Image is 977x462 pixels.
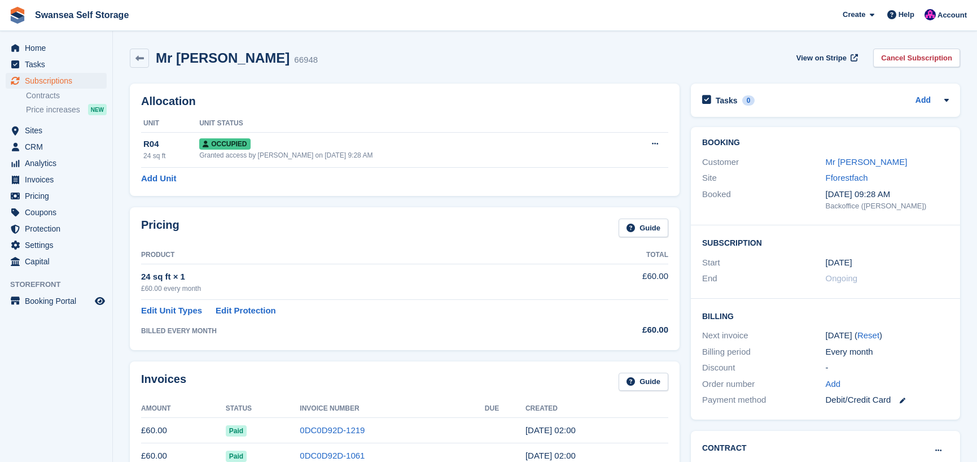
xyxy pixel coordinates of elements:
[141,219,179,237] h2: Pricing
[899,9,914,20] span: Help
[792,49,860,67] a: View on Stripe
[6,221,107,237] a: menu
[937,10,967,21] span: Account
[702,237,949,248] h2: Subscription
[826,346,949,359] div: Every month
[826,329,949,342] div: [DATE] ( )
[826,173,868,182] a: Fforestfach
[702,272,826,285] div: End
[25,188,93,204] span: Pricing
[619,373,668,391] a: Guide
[25,237,93,253] span: Settings
[6,172,107,188] a: menu
[716,95,738,106] h2: Tasks
[300,451,365,460] a: 0DC0D92D-1061
[141,115,199,133] th: Unit
[93,294,107,308] a: Preview store
[25,40,93,56] span: Home
[485,400,525,418] th: Due
[826,201,949,212] div: Backoffice ([PERSON_NAME])
[141,246,583,264] th: Product
[583,324,668,337] div: £60.00
[702,378,826,391] div: Order number
[143,138,199,151] div: R04
[26,90,107,101] a: Contracts
[141,326,583,336] div: BILLED EVERY MONTH
[702,310,949,321] h2: Billing
[702,442,747,454] h2: Contract
[25,172,93,188] span: Invoices
[141,373,186,391] h2: Invoices
[226,451,247,462] span: Paid
[294,54,318,67] div: 66948
[915,94,931,107] a: Add
[141,304,202,317] a: Edit Unit Types
[9,7,26,24] img: stora-icon-8386f47178a22dfd0bd8f6a31ec36ba5ce8667c1dd55bd0f319d3a0aa187defe.svg
[857,330,879,340] a: Reset
[25,221,93,237] span: Protection
[25,123,93,138] span: Sites
[199,115,612,133] th: Unit Status
[6,40,107,56] a: menu
[25,139,93,155] span: CRM
[873,49,960,67] a: Cancel Subscription
[702,361,826,374] div: Discount
[25,155,93,171] span: Analytics
[156,50,290,66] h2: Mr [PERSON_NAME]
[702,172,826,185] div: Site
[796,53,847,64] span: View on Stripe
[6,155,107,171] a: menu
[826,157,908,167] a: Mr [PERSON_NAME]
[6,139,107,155] a: menu
[6,56,107,72] a: menu
[30,6,133,24] a: Swansea Self Storage
[702,394,826,407] div: Payment method
[6,293,107,309] a: menu
[826,378,841,391] a: Add
[141,400,226,418] th: Amount
[25,56,93,72] span: Tasks
[702,256,826,269] div: Start
[25,254,93,269] span: Capital
[143,151,199,161] div: 24 sq ft
[583,246,668,264] th: Total
[300,400,484,418] th: Invoice Number
[826,273,858,283] span: Ongoing
[25,73,93,89] span: Subscriptions
[525,425,576,435] time: 2025-07-16 01:00:49 UTC
[300,425,365,435] a: 0DC0D92D-1219
[226,400,300,418] th: Status
[826,361,949,374] div: -
[525,451,576,460] time: 2025-06-16 01:00:47 UTC
[583,264,668,299] td: £60.00
[826,394,949,407] div: Debit/Credit Card
[6,188,107,204] a: menu
[141,172,176,185] a: Add Unit
[199,150,612,160] div: Granted access by [PERSON_NAME] on [DATE] 9:28 AM
[141,418,226,443] td: £60.00
[10,279,112,290] span: Storefront
[141,95,668,108] h2: Allocation
[6,123,107,138] a: menu
[25,293,93,309] span: Booking Portal
[826,256,852,269] time: 2025-01-16 01:00:00 UTC
[826,188,949,201] div: [DATE] 09:28 AM
[702,329,826,342] div: Next invoice
[25,204,93,220] span: Coupons
[702,346,826,359] div: Billing period
[88,104,107,115] div: NEW
[742,95,755,106] div: 0
[619,219,668,237] a: Guide
[6,204,107,220] a: menu
[6,237,107,253] a: menu
[6,254,107,269] a: menu
[925,9,936,20] img: Donna Davies
[702,138,949,147] h2: Booking
[525,400,668,418] th: Created
[141,271,583,284] div: 24 sq ft × 1
[216,304,276,317] a: Edit Protection
[843,9,865,20] span: Create
[6,73,107,89] a: menu
[141,284,583,294] div: £60.00 every month
[702,188,826,212] div: Booked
